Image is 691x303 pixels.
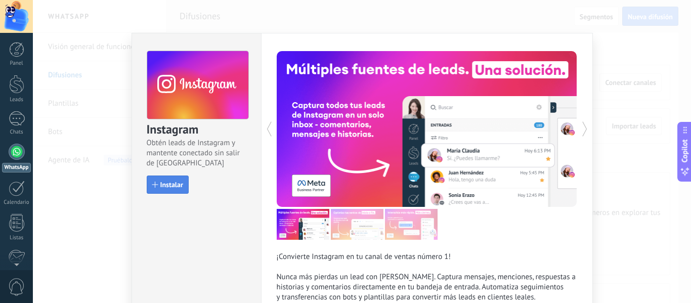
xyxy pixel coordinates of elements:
[2,163,31,172] div: WhatsApp
[2,235,31,241] div: Listas
[2,97,31,103] div: Leads
[2,60,31,67] div: Panel
[2,199,31,206] div: Calendario
[147,176,189,194] button: Instalar
[385,209,438,240] img: com_instagram_tour_3_es.png
[147,138,248,168] span: Obtén leads de Instagram y mantente conectado sin salir de [GEOGRAPHIC_DATA]
[147,121,248,138] h3: Instagram
[160,181,183,188] span: Instalar
[680,139,690,162] span: Copilot
[277,209,329,240] img: com_instagram_tour_1_es.png
[2,129,31,136] div: Chats
[331,209,383,240] img: com_instagram_tour_2_es.png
